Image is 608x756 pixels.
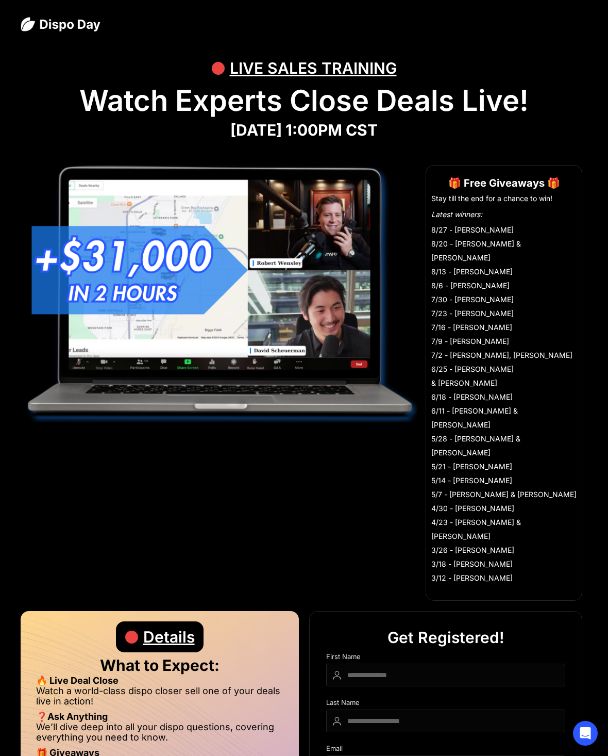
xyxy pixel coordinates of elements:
em: Latest winners: [431,210,482,219]
div: LIVE SALES TRAINING [230,53,397,84]
li: 8/27 - [PERSON_NAME] 8/20 - [PERSON_NAME] & [PERSON_NAME] 8/13 - [PERSON_NAME] 8/6 - [PERSON_NAME... [431,223,577,585]
div: Email [326,745,565,755]
div: First Name [326,653,565,664]
li: Stay till the end for a chance to win! [431,193,577,204]
strong: 🎁 Free Giveaways 🎁 [448,177,560,189]
strong: 🔥 Live Deal Close [36,675,119,686]
h1: Watch Experts Close Deals Live! [21,84,587,118]
div: Open Intercom Messenger [573,721,598,746]
strong: What to Expect: [100,656,219,675]
strong: [DATE] 1:00PM CST [230,121,378,139]
li: We’ll dive deep into all your dispo questions, covering everything you need to know. [36,722,283,748]
div: Last Name [326,699,565,710]
strong: ❓Ask Anything [36,711,108,722]
li: Watch a world-class dispo closer sell one of your deals live in action! [36,686,283,712]
div: Details [143,621,195,652]
div: Get Registered! [387,622,504,653]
